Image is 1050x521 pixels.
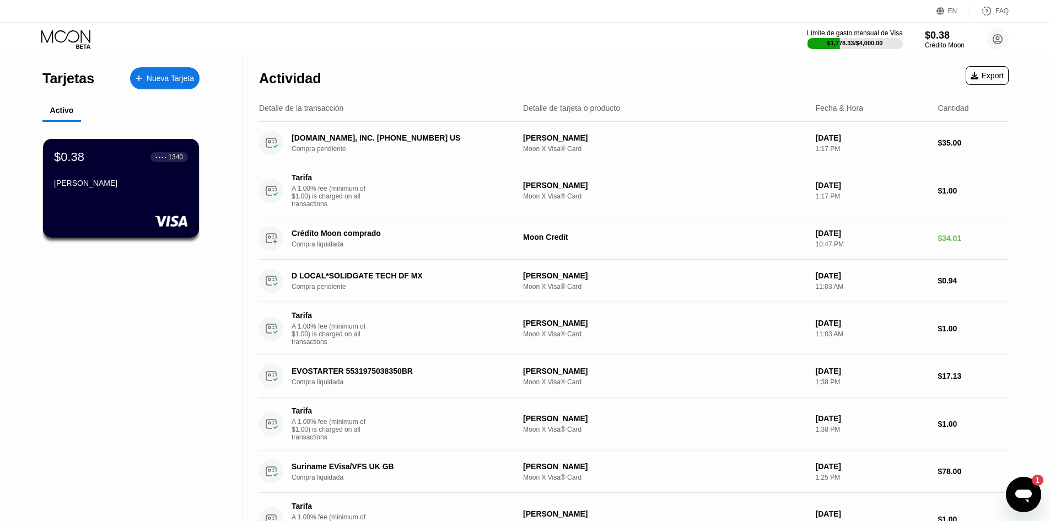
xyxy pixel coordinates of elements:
[816,426,929,433] div: 1:38 PM
[259,122,1009,164] div: [DOMAIN_NAME], INC. [PHONE_NUMBER] USCompra pendiente[PERSON_NAME]Moon X Visa® Card[DATE]1:17 PM$...
[259,164,1009,217] div: TarifaA 1.00% fee (minimum of $1.00) is charged on all transactions[PERSON_NAME]Moon X Visa® Card...
[523,133,807,142] div: [PERSON_NAME]
[292,145,521,153] div: Compra pendiente
[523,233,807,241] div: Moon Credit
[292,240,521,248] div: Compra liquidada
[54,179,188,187] div: [PERSON_NAME]
[292,173,369,182] div: Tarifa
[523,271,807,280] div: [PERSON_NAME]
[938,467,1009,476] div: $78.00
[292,367,505,375] div: EVOSTARTER 5531975038350BR
[995,7,1009,15] div: FAQ
[292,378,521,386] div: Compra liquidada
[948,7,957,15] div: EN
[523,192,807,200] div: Moon X Visa® Card
[816,240,929,248] div: 10:47 PM
[523,181,807,190] div: [PERSON_NAME]
[816,192,929,200] div: 1:17 PM
[259,398,1009,450] div: TarifaA 1.00% fee (minimum of $1.00) is charged on all transactions[PERSON_NAME]Moon X Visa® Card...
[816,378,929,386] div: 1:38 PM
[807,29,903,49] div: Límite de gasto mensual de Visa$1,778.33/$4,000.00
[523,426,807,433] div: Moon X Visa® Card
[816,283,929,291] div: 11:03 AM
[938,324,1009,333] div: $1.00
[938,420,1009,428] div: $1.00
[816,462,929,471] div: [DATE]
[130,67,200,89] div: Nueva Tarjeta
[970,6,1009,17] div: FAQ
[966,66,1009,85] div: Export
[827,40,883,46] div: $1,778.33 / $4,000.00
[259,104,343,112] div: Detalle de la transacción
[523,330,807,338] div: Moon X Visa® Card
[155,155,166,159] div: ● ● ● ●
[43,139,199,238] div: $0.38● ● ● ●1340[PERSON_NAME]
[292,323,374,346] div: A 1.00% fee (minimum of $1.00) is charged on all transactions
[938,276,1009,285] div: $0.94
[523,367,807,375] div: [PERSON_NAME]
[292,502,369,511] div: Tarifa
[816,319,929,327] div: [DATE]
[259,355,1009,398] div: EVOSTARTER 5531975038350BRCompra liquidada[PERSON_NAME]Moon X Visa® Card[DATE]1:38 PM$17.13
[925,41,965,49] div: Crédito Moon
[925,30,965,41] div: $0.38
[938,234,1009,243] div: $34.01
[259,71,321,87] div: Actividad
[147,74,194,83] div: Nueva Tarjeta
[523,462,807,471] div: [PERSON_NAME]
[292,271,505,280] div: D LOCAL*SOLIDGATE TECH DF MX
[816,145,929,153] div: 1:17 PM
[292,311,369,320] div: Tarifa
[816,509,929,518] div: [DATE]
[42,71,94,87] div: Tarjetas
[523,283,807,291] div: Moon X Visa® Card
[1006,477,1041,512] iframe: Botón para iniciar la ventana de mensajería, 1 mensaje sin leer
[54,150,84,164] div: $0.38
[816,367,929,375] div: [DATE]
[816,229,929,238] div: [DATE]
[816,271,929,280] div: [DATE]
[938,104,968,112] div: Cantidad
[292,229,505,238] div: Crédito Moon comprado
[816,474,929,481] div: 1:25 PM
[523,145,807,153] div: Moon X Visa® Card
[936,6,970,17] div: EN
[168,153,183,161] div: 1340
[292,406,369,415] div: Tarifa
[938,186,1009,195] div: $1.00
[50,106,74,115] div: Activo
[816,330,929,338] div: 11:03 AM
[259,260,1009,302] div: D LOCAL*SOLIDGATE TECH DF MXCompra pendiente[PERSON_NAME]Moon X Visa® Card[DATE]11:03 AM$0.94
[971,71,1004,80] div: Export
[523,378,807,386] div: Moon X Visa® Card
[938,372,1009,380] div: $17.13
[259,217,1009,260] div: Crédito Moon compradoCompra liquidadaMoon Credit[DATE]10:47 PM$34.01
[816,181,929,190] div: [DATE]
[816,414,929,423] div: [DATE]
[292,418,374,441] div: A 1.00% fee (minimum of $1.00) is charged on all transactions
[925,30,965,49] div: $0.38Crédito Moon
[523,319,807,327] div: [PERSON_NAME]
[938,138,1009,147] div: $35.00
[259,302,1009,355] div: TarifaA 1.00% fee (minimum of $1.00) is charged on all transactions[PERSON_NAME]Moon X Visa® Card...
[816,104,863,112] div: Fecha & Hora
[816,133,929,142] div: [DATE]
[523,474,807,481] div: Moon X Visa® Card
[292,185,374,208] div: A 1.00% fee (minimum of $1.00) is charged on all transactions
[523,414,807,423] div: [PERSON_NAME]
[523,509,807,518] div: [PERSON_NAME]
[292,133,505,142] div: [DOMAIN_NAME], INC. [PHONE_NUMBER] US
[292,283,521,291] div: Compra pendiente
[807,29,903,37] div: Límite de gasto mensual de Visa
[292,474,521,481] div: Compra liquidada
[523,104,620,112] div: Detalle de tarjeta o producto
[259,450,1009,493] div: Suriname EVisa/VFS UK GBCompra liquidada[PERSON_NAME]Moon X Visa® Card[DATE]1:25 PM$78.00
[292,462,505,471] div: Suriname EVisa/VFS UK GB
[1021,475,1043,486] iframe: Número de mensajes sin leer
